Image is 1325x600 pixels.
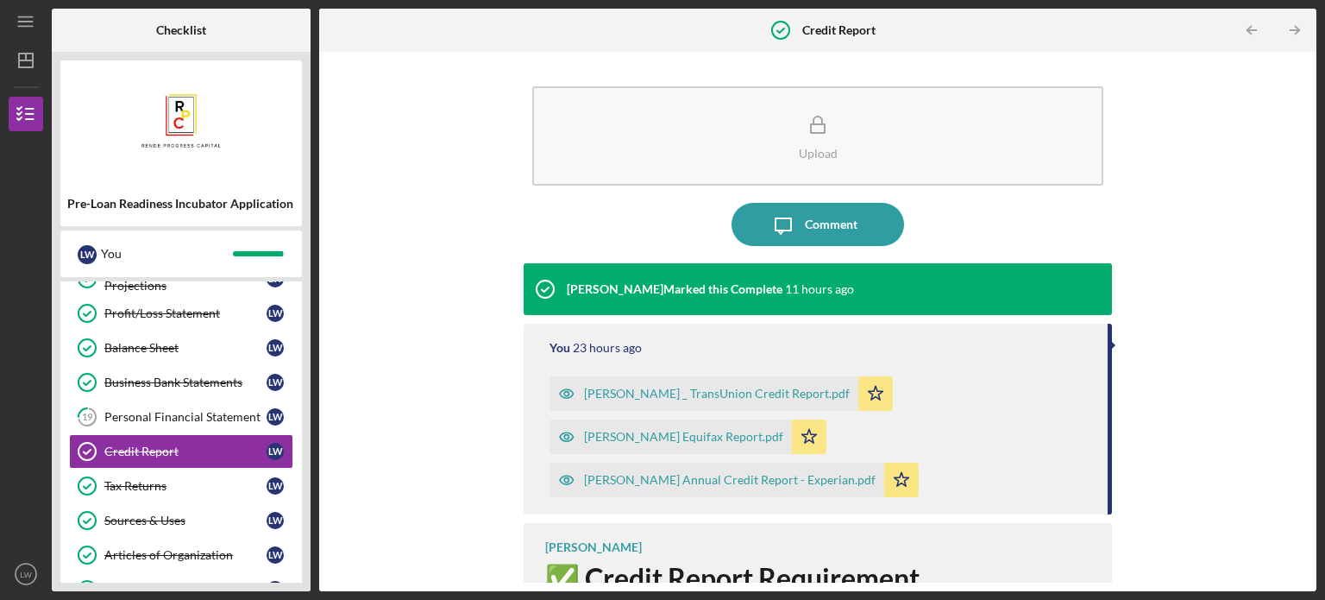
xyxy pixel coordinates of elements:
[267,477,284,495] div: L W
[67,197,295,211] div: Pre-Loan Readiness Incubator Application
[104,410,267,424] div: Personal Financial Statement
[69,469,293,503] a: Tax ReturnsLW
[104,306,267,320] div: Profit/Loss Statement
[545,540,642,554] div: [PERSON_NAME]
[732,203,904,246] button: Comment
[549,341,570,355] div: You
[267,581,284,598] div: L W
[549,420,826,454] button: [PERSON_NAME] Equifax Report.pdf
[156,23,206,37] b: Checklist
[267,339,284,357] div: L W
[267,374,284,391] div: L W
[584,387,850,401] div: [PERSON_NAME] _ TransUnion Credit Report.pdf
[60,69,302,173] img: Product logo
[267,408,284,426] div: L W
[545,563,1095,595] h1: ✅ Credit Report Requirement
[69,296,293,331] a: Profit/Loss StatementLW
[104,514,267,527] div: Sources & Uses
[69,331,293,365] a: Balance SheetLW
[20,570,33,579] text: LW
[69,434,293,469] a: Credit ReportLW
[9,557,43,591] button: LW
[805,203,857,246] div: Comment
[104,479,267,493] div: Tax Returns
[69,538,293,572] a: Articles of OrganizationLW
[69,503,293,538] a: Sources & UsesLW
[69,365,293,400] a: Business Bank StatementsLW
[584,473,876,487] div: [PERSON_NAME] Annual Credit Report - Experian.pdf
[567,282,782,296] div: [PERSON_NAME] Marked this Complete
[104,445,267,458] div: Credit Report
[78,245,97,264] div: L W
[785,282,854,296] time: 2025-10-07 14:03
[573,341,642,355] time: 2025-10-07 02:55
[549,463,919,497] button: [PERSON_NAME] Annual Credit Report - Experian.pdf
[267,512,284,529] div: L W
[82,412,93,423] tspan: 19
[267,443,284,460] div: L W
[799,147,838,160] div: Upload
[802,23,876,37] b: Credit Report
[69,400,293,434] a: 19Personal Financial StatementLW
[104,548,267,562] div: Articles of Organization
[549,376,893,411] button: [PERSON_NAME] _ TransUnion Credit Report.pdf
[101,239,233,268] div: You
[532,86,1103,186] button: Upload
[267,305,284,322] div: L W
[267,546,284,564] div: L W
[584,430,783,444] div: [PERSON_NAME] Equifax Report.pdf
[104,341,267,355] div: Balance Sheet
[104,376,267,389] div: Business Bank Statements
